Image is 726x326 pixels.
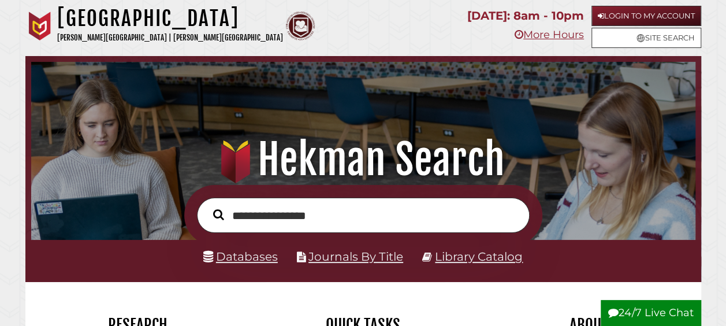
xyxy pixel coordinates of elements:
img: Calvin Theological Seminary [286,12,315,40]
p: [DATE]: 8am - 10pm [467,6,584,26]
h1: Hekman Search [42,134,684,185]
a: More Hours [515,28,584,41]
a: Databases [203,250,278,264]
a: Login to My Account [591,6,701,26]
a: Site Search [591,28,701,48]
button: Search [207,206,230,223]
h1: [GEOGRAPHIC_DATA] [57,6,283,31]
a: Library Catalog [435,250,523,264]
i: Search [213,209,224,220]
img: Calvin University [25,12,54,40]
p: [PERSON_NAME][GEOGRAPHIC_DATA] | [PERSON_NAME][GEOGRAPHIC_DATA] [57,31,283,45]
a: Journals By Title [308,250,403,264]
